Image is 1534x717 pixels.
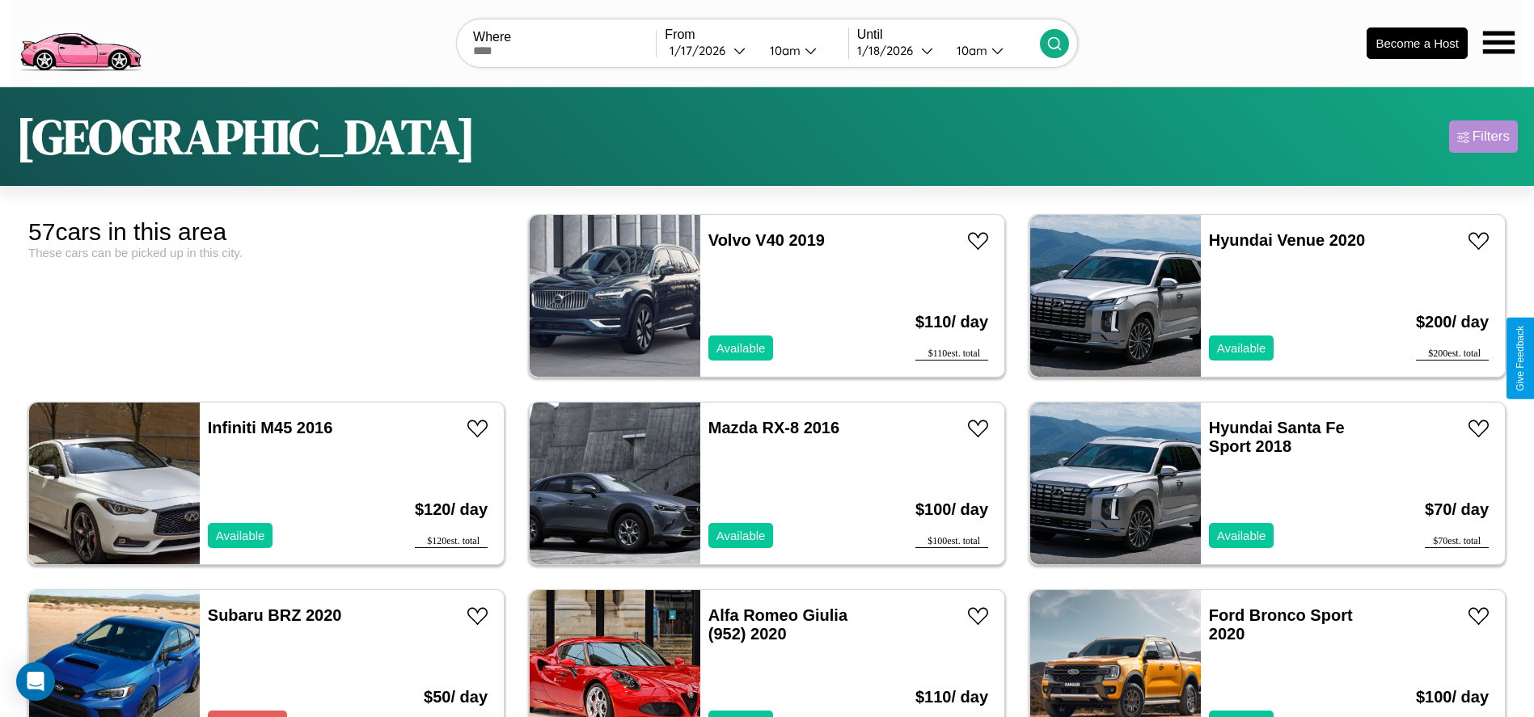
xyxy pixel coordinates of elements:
label: Where [473,30,656,44]
h3: $ 200 / day [1416,297,1489,348]
a: Infiniti M45 2016 [208,419,333,437]
p: Available [216,525,265,546]
div: 1 / 17 / 2026 [670,43,733,58]
img: logo [12,8,148,75]
h1: [GEOGRAPHIC_DATA] [16,103,475,170]
div: Give Feedback [1515,326,1526,391]
p: Available [716,337,766,359]
a: Volvo V40 2019 [708,231,825,249]
a: Mazda RX-8 2016 [708,419,839,437]
a: Alfa Romeo Giulia (952) 2020 [708,606,847,643]
h3: $ 70 / day [1425,484,1489,535]
div: Filters [1473,129,1510,145]
h3: $ 100 / day [915,484,988,535]
div: 57 cars in this area [28,218,505,246]
a: Ford Bronco Sport 2020 [1209,606,1353,643]
div: Open Intercom Messenger [16,662,55,701]
label: From [665,27,847,42]
div: $ 100 est. total [915,535,988,548]
div: These cars can be picked up in this city. [28,246,505,259]
div: 1 / 18 / 2026 [857,43,921,58]
div: $ 200 est. total [1416,348,1489,361]
a: Subaru BRZ 2020 [208,606,342,624]
div: $ 120 est. total [415,535,488,548]
p: Available [1217,337,1266,359]
div: $ 70 est. total [1425,535,1489,548]
h3: $ 110 / day [915,297,988,348]
h3: $ 120 / day [415,484,488,535]
div: 10am [949,43,991,58]
p: Available [716,525,766,546]
div: 10am [762,43,805,58]
a: Hyundai Venue 2020 [1209,231,1365,249]
button: Become a Host [1367,27,1468,59]
button: 10am [944,42,1040,59]
label: Until [857,27,1040,42]
p: Available [1217,525,1266,546]
button: Filters [1449,120,1518,153]
button: 10am [757,42,848,59]
div: $ 110 est. total [915,348,988,361]
a: Hyundai Santa Fe Sport 2018 [1209,419,1345,455]
button: 1/17/2026 [665,42,756,59]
